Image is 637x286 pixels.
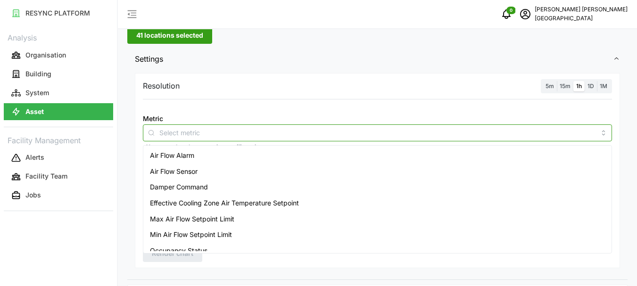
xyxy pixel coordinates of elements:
[4,46,113,65] a: Organisation
[135,48,613,71] span: Settings
[576,82,582,90] span: 1h
[143,114,163,124] label: Metric
[4,4,113,23] a: RESYNC PLATFORM
[150,182,208,192] span: Damper Command
[4,103,113,120] button: Asset
[535,5,628,14] p: [PERSON_NAME] [PERSON_NAME]
[25,88,49,98] p: System
[136,27,203,43] span: 41 locations selected
[4,149,113,166] button: Alerts
[4,65,113,82] button: Building
[127,48,628,71] button: Settings
[510,7,513,14] span: 0
[535,14,628,23] p: [GEOGRAPHIC_DATA]
[150,245,207,256] span: Occupancy Status
[127,27,212,44] button: 41 locations selected
[4,83,113,102] a: System
[546,82,554,90] span: 5m
[150,198,299,208] span: Effective Cooling Zone Air Temperature Setpoint
[4,168,113,185] button: Facility Team
[4,148,113,167] a: Alerts
[4,102,113,121] a: Asset
[143,143,612,151] p: *You can only select a maximum of 5 metrics
[150,150,194,161] span: Air Flow Alarm
[143,80,180,92] p: Resolution
[25,50,66,60] p: Organisation
[127,71,628,280] div: Settings
[4,84,113,101] button: System
[497,5,516,24] button: notifications
[4,133,113,147] p: Facility Management
[150,166,198,177] span: Air Flow Sensor
[25,107,44,116] p: Asset
[600,82,607,90] span: 1M
[4,186,113,205] a: Jobs
[560,82,571,90] span: 15m
[150,214,234,224] span: Max Air Flow Setpoint Limit
[25,190,41,200] p: Jobs
[143,245,202,262] button: Render chart
[25,69,51,79] p: Building
[4,5,113,22] button: RESYNC PLATFORM
[587,82,594,90] span: 1D
[25,153,44,162] p: Alerts
[159,127,596,138] input: Select metric
[4,65,113,83] a: Building
[4,30,113,44] p: Analysis
[516,5,535,24] button: schedule
[4,47,113,64] button: Organisation
[150,229,232,240] span: Min Air Flow Setpoint Limit
[152,245,193,261] span: Render chart
[4,167,113,186] a: Facility Team
[25,8,90,18] p: RESYNC PLATFORM
[25,172,67,181] p: Facility Team
[4,187,113,204] button: Jobs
